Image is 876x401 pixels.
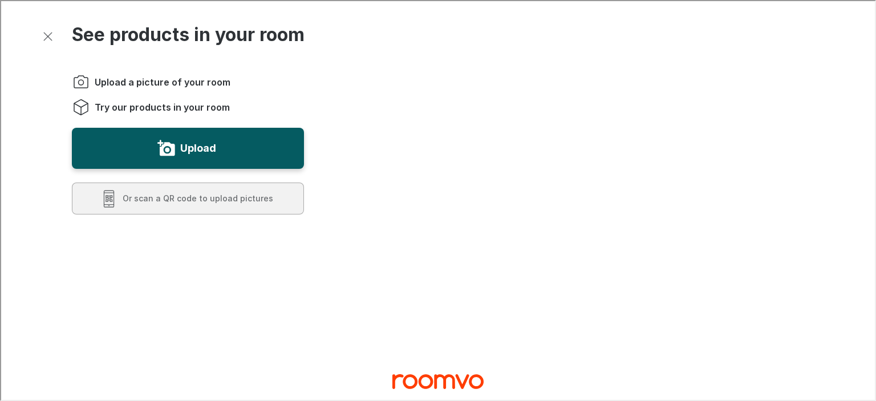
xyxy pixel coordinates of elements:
[179,138,215,156] label: Upload
[71,72,303,115] ol: Instructions
[71,181,303,213] button: Scan a QR code to upload pictures
[391,368,482,392] a: Visit Geneva Flooring homepage
[71,127,303,168] button: Upload a picture of your room
[94,75,229,87] span: Upload a picture of your room
[94,100,229,112] span: Try our products in your room
[36,25,57,46] button: Exit visualizer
